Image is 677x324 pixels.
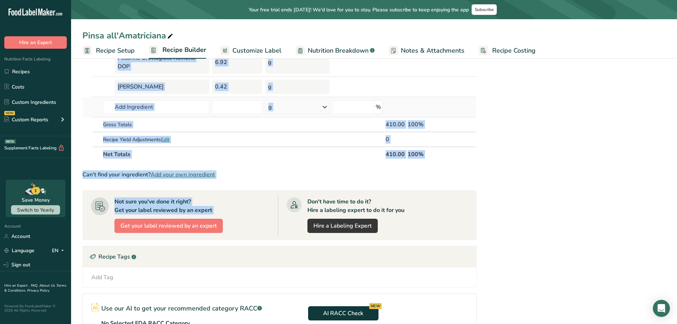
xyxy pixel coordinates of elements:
[265,80,329,94] div: g
[232,46,281,55] span: Customize Label
[4,283,29,288] a: Hire an Expert .
[114,197,212,214] div: Not sure you've done it right? Get your label reviewed by an expert
[4,116,48,123] div: Custom Reports
[52,246,67,255] div: EN
[492,46,536,55] span: Recipe Costing
[5,139,16,144] div: BETA
[4,304,67,313] div: Powered By FoodLabelMaker © 2025 All Rights Reserved
[401,46,464,55] span: Notes & Attachments
[408,120,443,129] div: 100%
[83,246,476,267] div: Recipe Tags
[386,120,405,129] div: 410.00
[307,219,378,233] a: Hire a Labeling Expert
[103,121,209,128] div: Gross Totals
[120,222,217,230] span: Get your label reviewed by an expert
[103,136,209,143] div: Recipe Yield Adjustments
[115,51,209,74] div: Pecorino Grattugiato Romano DOP
[4,36,67,49] button: Hire an Expert
[11,205,60,214] button: Switch to Yearly
[389,43,464,59] a: Notes & Attachments
[162,45,206,55] span: Recipe Builder
[4,111,15,115] div: NEW
[406,147,444,161] th: 100%
[17,207,54,213] span: Switch to Yearly
[161,136,170,143] span: Edit
[475,7,494,12] span: Subscribe
[249,6,469,14] span: Your free trial ends [DATE]! We'd love for you to stay. Please subscribe to keep enjoying the app
[82,170,477,179] div: Can't find your ingredient?
[268,103,272,111] div: g
[27,288,49,293] a: Privacy Policy
[653,300,670,317] div: Open Intercom Messenger
[82,43,135,59] a: Recipe Setup
[369,303,382,309] div: NEW
[212,51,262,74] div: 6.92
[472,4,497,15] button: Subscribe
[114,219,223,233] button: Get your label reviewed by an expert
[265,51,329,74] div: g
[4,283,66,293] a: Terms & Conditions .
[308,46,369,55] span: Nutrition Breakdown
[96,46,135,55] span: Recipe Setup
[22,196,50,204] div: Save Money
[384,147,406,161] th: 410.00
[323,309,363,318] span: AI RACC Check
[307,197,404,214] div: Don't have time to do it? Hire a labeling expert to do it for you
[102,147,384,161] th: Net Totals
[103,100,209,114] input: Add Ingredient
[91,273,113,282] div: Add Tag
[82,29,174,42] div: Pinsa all'Amatriciana
[115,80,209,94] div: [PERSON_NAME]
[386,135,405,144] div: 0
[31,283,39,288] a: FAQ .
[101,304,262,313] p: Use our AI to get your recommended category RACC
[296,43,375,59] a: Nutrition Breakdown
[220,43,281,59] a: Customize Label
[308,306,378,320] button: AI RACC Check NEW
[479,43,536,59] a: Recipe Costing
[39,283,57,288] a: About Us .
[151,170,215,179] span: Add your own ingredient
[149,42,206,59] a: Recipe Builder
[4,244,34,257] a: Language
[212,80,262,94] div: 0.42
